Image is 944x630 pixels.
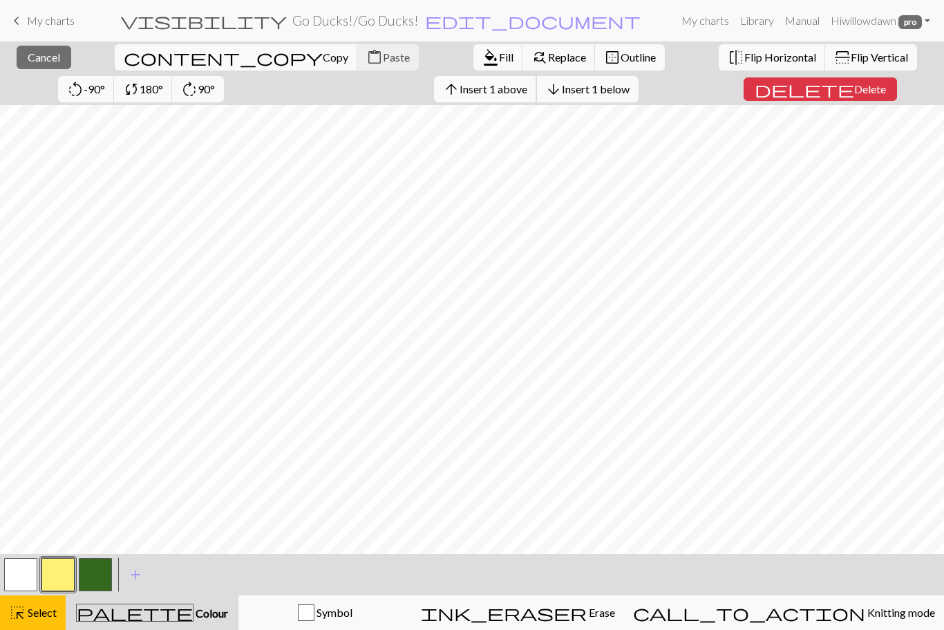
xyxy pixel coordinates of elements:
[545,80,562,99] span: arrow_downward
[851,50,908,64] span: Flip Vertical
[181,80,198,99] span: rotate_right
[66,595,238,630] button: Colour
[531,48,548,67] span: find_replace
[17,46,71,69] button: Cancel
[473,44,523,71] button: Fill
[27,14,75,27] span: My charts
[77,603,193,622] span: palette
[676,7,735,35] a: My charts
[744,77,897,101] button: Delete
[719,44,826,71] button: Flip Horizontal
[198,82,215,95] span: 90°
[499,50,513,64] span: Fill
[115,44,358,71] button: Copy
[624,595,944,630] button: Knitting mode
[460,82,527,95] span: Insert 1 above
[898,15,922,29] span: pro
[412,595,624,630] button: Erase
[127,565,144,584] span: add
[8,9,75,33] a: My charts
[735,7,780,35] a: Library
[854,82,886,95] span: Delete
[28,50,60,64] span: Cancel
[421,603,587,622] span: ink_eraser
[443,80,460,99] span: arrow_upward
[780,7,825,35] a: Manual
[67,80,84,99] span: rotate_left
[238,595,412,630] button: Symbol
[522,44,596,71] button: Replace
[58,76,115,102] button: -90°
[9,603,26,622] span: highlight_alt
[833,49,852,66] span: flip
[193,606,228,620] span: Colour
[633,603,865,622] span: call_to_action
[482,48,499,67] span: format_color_fill
[123,80,140,99] span: sync
[595,44,665,71] button: Outline
[548,50,586,64] span: Replace
[755,80,854,99] span: delete
[825,44,917,71] button: Flip Vertical
[744,50,816,64] span: Flip Horizontal
[865,606,935,619] span: Knitting mode
[172,76,224,102] button: 90°
[536,76,639,102] button: Insert 1 below
[604,48,621,67] span: border_outer
[140,82,163,95] span: 180°
[323,50,348,64] span: Copy
[314,606,352,619] span: Symbol
[8,11,25,30] span: keyboard_arrow_left
[84,82,105,95] span: -90°
[434,76,537,102] button: Insert 1 above
[728,48,744,67] span: flip
[114,76,173,102] button: 180°
[121,11,287,30] span: visibility
[292,12,419,28] h2: Go Ducks! / Go Ducks!
[825,7,936,35] a: Hiwillowdawn pro
[124,48,323,67] span: content_copy
[562,82,630,95] span: Insert 1 below
[425,11,641,30] span: edit_document
[26,606,57,619] span: Select
[621,50,656,64] span: Outline
[587,606,615,619] span: Erase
